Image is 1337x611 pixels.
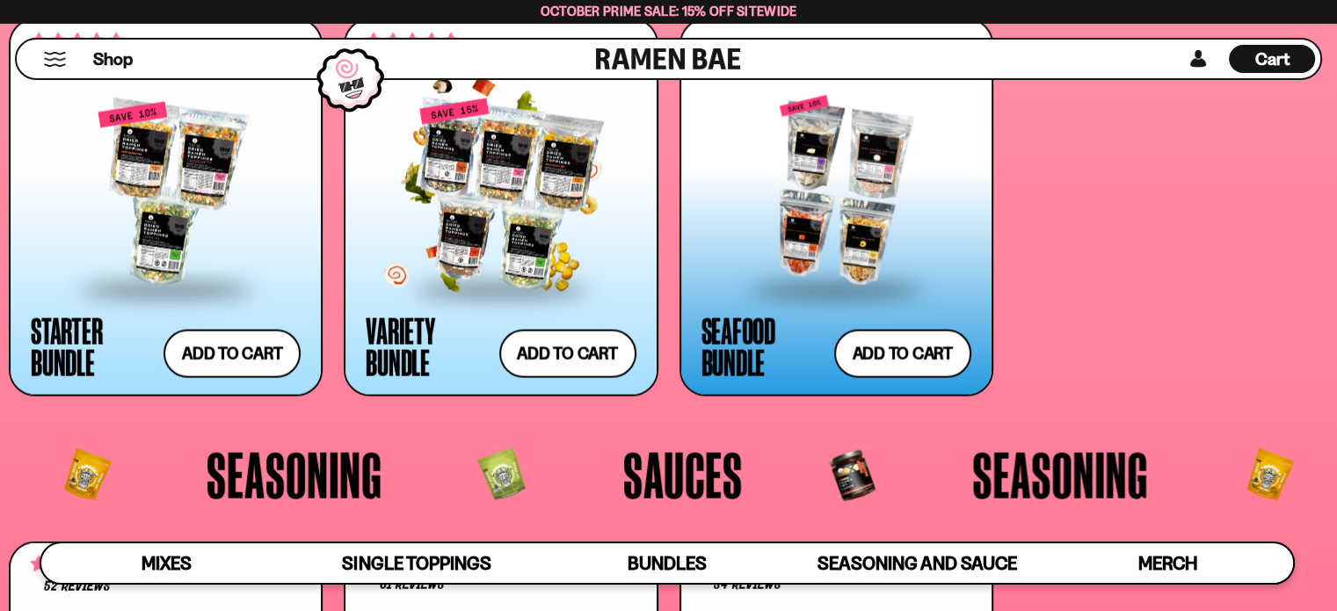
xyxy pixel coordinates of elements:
[817,552,1017,574] span: Seasoning and Sauce
[499,330,636,378] button: Add to cart
[834,330,971,378] button: Add to cart
[541,3,797,19] span: October Prime Sale: 15% off Sitewide
[43,52,67,67] button: Mobile Menu Trigger
[366,315,490,378] div: Variety Bundle
[623,442,743,507] span: Sauces
[380,578,445,593] span: 61 reviews
[31,315,155,378] div: Starter Bundle
[342,552,490,574] span: Single Toppings
[41,543,292,583] a: Mixes
[541,543,792,583] a: Bundles
[292,543,542,583] a: Single Toppings
[93,45,133,73] a: Shop
[142,552,192,574] span: Mixes
[1255,48,1290,69] span: Cart
[207,442,382,507] span: Seasoning
[679,18,993,396] a: $43.16 Seafood Bundle Add to cart
[93,47,133,71] span: Shop
[344,18,658,396] a: 4.63 stars 6356 reviews $114.99 Variety Bundle Add to cart
[163,330,301,378] button: Add to cart
[972,442,1148,507] span: Seasoning
[714,578,781,593] span: 34 reviews
[1043,543,1293,583] a: Merch
[701,315,825,378] div: Seafood Bundle
[9,18,323,396] a: 4.71 stars 4845 reviews $69.99 Starter Bundle Add to cart
[31,553,124,576] span: 4.71 stars
[1229,40,1315,78] div: Cart
[1138,552,1197,574] span: Merch
[628,552,707,574] span: Bundles
[792,543,1043,583] a: Seasoning and Sauce
[44,580,111,594] span: 52 reviews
